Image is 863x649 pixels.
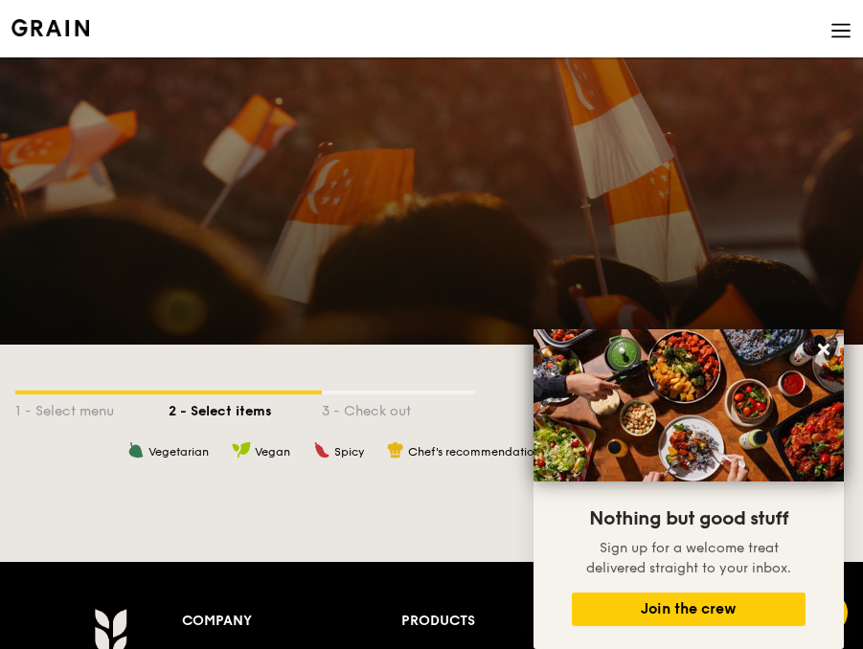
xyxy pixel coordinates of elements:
[808,334,839,365] button: Close
[148,445,209,459] span: Vegetarian
[589,507,788,530] span: Nothing but good stuff
[182,608,401,635] div: Company
[387,441,404,459] img: icon-chef-hat.a58ddaea.svg
[313,441,330,459] img: icon-spicy.37a8142b.svg
[572,593,806,626] button: Join the crew
[322,394,475,421] div: 3 - Check out
[11,19,89,36] a: Logotype
[334,445,364,459] span: Spicy
[169,394,322,421] div: 2 - Select items
[11,19,89,36] img: Grain
[255,445,290,459] span: Vegan
[408,445,541,459] span: Chef's recommendation
[232,441,251,459] img: icon-vegan.f8ff3823.svg
[534,329,844,481] img: DSC07876-Edit02-Large.jpeg
[127,441,145,459] img: icon-vegetarian.fe4039eb.svg
[586,540,791,576] span: Sign up for a welcome treat delivered straight to your inbox.
[15,394,169,421] div: 1 - Select menu
[830,20,852,41] img: icon-hamburger-menu.db5d7e83.svg
[401,608,809,635] div: Products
